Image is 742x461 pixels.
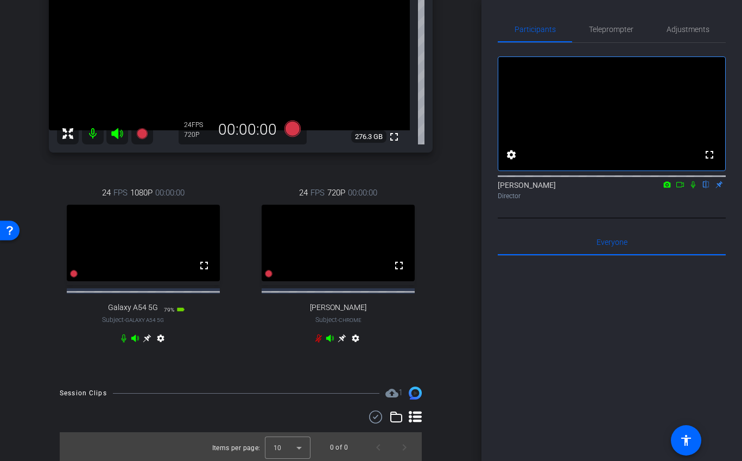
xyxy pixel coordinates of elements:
[703,148,716,161] mat-icon: fullscreen
[351,130,386,143] span: 276.3 GB
[349,334,362,347] mat-icon: settings
[310,303,366,312] span: [PERSON_NAME]
[700,179,713,189] mat-icon: flip
[125,317,164,323] span: Galaxy A54 5G
[60,388,107,399] div: Session Clips
[498,180,726,201] div: [PERSON_NAME]
[339,317,362,323] span: Chrome
[385,387,398,400] mat-icon: cloud_upload
[505,148,518,161] mat-icon: settings
[385,387,403,400] span: Destinations for your clips
[102,315,164,325] span: Subject
[124,316,125,324] span: -
[515,26,556,33] span: Participants
[164,307,174,313] span: 79%
[498,191,726,201] div: Director
[680,434,693,447] mat-icon: accessibility
[176,305,185,314] mat-icon: battery_std
[392,259,405,272] mat-icon: fullscreen
[310,187,325,199] span: FPS
[113,187,128,199] span: FPS
[130,187,153,199] span: 1080P
[192,121,203,129] span: FPS
[388,130,401,143] mat-icon: fullscreen
[154,334,167,347] mat-icon: settings
[211,121,284,139] div: 00:00:00
[155,187,185,199] span: 00:00:00
[102,187,111,199] span: 24
[330,442,348,453] div: 0 of 0
[667,26,709,33] span: Adjustments
[299,187,308,199] span: 24
[337,316,339,324] span: -
[398,388,403,397] span: 1
[212,443,261,453] div: Items per page:
[327,187,345,199] span: 720P
[589,26,633,33] span: Teleprompter
[365,434,391,460] button: Previous page
[597,238,627,246] span: Everyone
[391,434,417,460] button: Next page
[184,121,211,129] div: 24
[108,303,158,312] span: Galaxy A54 5G
[409,387,422,400] img: Session clips
[198,259,211,272] mat-icon: fullscreen
[315,315,362,325] span: Subject
[348,187,377,199] span: 00:00:00
[184,130,211,139] div: 720P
